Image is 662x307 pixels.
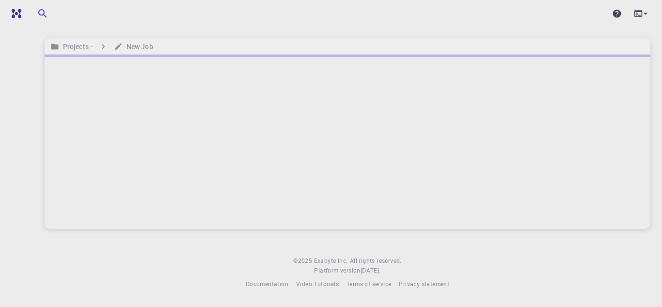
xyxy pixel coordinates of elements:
[347,280,391,288] span: Terms of service
[296,279,339,289] a: Video Tutorials
[314,266,360,275] span: Platform version
[123,41,153,52] h6: New Job
[314,257,348,264] span: Exabyte Inc.
[350,256,402,266] span: All rights reserved.
[296,280,339,288] span: Video Tutorials
[314,256,348,266] a: Exabyte Inc.
[347,279,391,289] a: Terms of service
[246,279,288,289] a: Documentation
[48,41,155,52] nav: breadcrumb
[59,41,93,52] h6: Projects -
[399,279,449,289] a: Privacy statement
[361,266,381,274] span: [DATE] .
[8,9,21,18] img: logo
[246,280,288,288] span: Documentation
[399,280,449,288] span: Privacy statement
[293,256,314,266] span: © 2025
[361,266,381,275] a: [DATE].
